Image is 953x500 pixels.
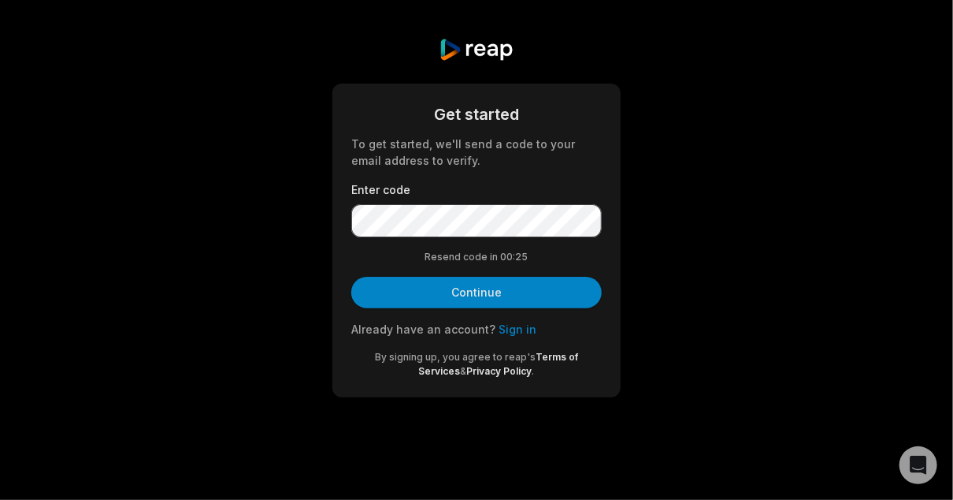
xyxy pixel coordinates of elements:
label: Enter code [351,181,602,198]
div: Resend code in 00: [351,250,602,264]
span: & [461,365,467,377]
div: To get started, we'll send a code to your email address to verify. [351,136,602,169]
img: reap [439,38,514,62]
span: 25 [516,250,528,264]
span: By signing up, you agree to reap's [375,351,536,363]
a: Sign in [499,323,536,336]
div: Get started [351,103,602,126]
button: Continue [351,277,602,308]
a: Privacy Policy [467,365,532,377]
span: Already have an account? [351,323,495,336]
div: Open Intercom Messenger [899,446,937,484]
a: Terms of Services [419,351,579,377]
span: . [532,365,535,377]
